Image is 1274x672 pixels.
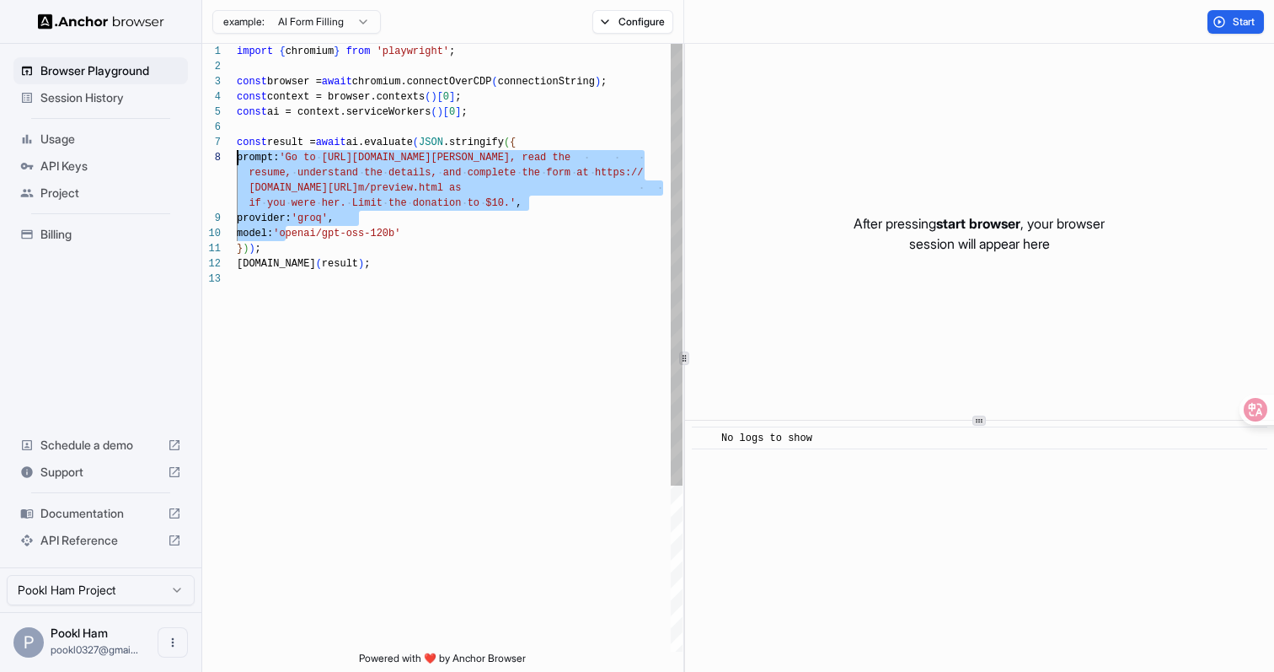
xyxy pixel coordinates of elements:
span: Browser Playground [40,62,181,79]
div: 6 [202,120,221,135]
span: provider: [237,212,292,224]
span: ) [431,91,436,103]
div: Support [13,459,188,486]
span: { [279,46,285,57]
span: 'openai/gpt-oss-120b' [273,228,400,239]
span: Pookl Ham [51,626,108,640]
span: ai.evaluate [346,137,413,148]
span: ( [413,137,419,148]
span: Support [40,464,161,481]
span: No logs to show [721,433,812,444]
div: Billing [13,221,188,248]
span: 'playwright' [377,46,449,57]
span: { [510,137,516,148]
div: 4 [202,89,221,105]
span: await [316,137,346,148]
span: await [322,76,352,88]
span: 0 [443,91,449,103]
span: [ [437,91,443,103]
div: Session History [13,84,188,111]
div: 7 [202,135,221,150]
span: , [516,197,522,209]
span: context = browser.contexts [267,91,425,103]
span: } [334,46,340,57]
span: chromium.connectOverCDP [352,76,492,88]
span: chromium [286,46,335,57]
span: ) [595,76,601,88]
span: ; [255,243,261,255]
span: API Keys [40,158,181,175]
div: 11 [202,241,221,256]
div: 1 [202,44,221,59]
span: example: [223,15,265,29]
span: ; [364,258,370,270]
span: model: [237,228,273,239]
span: const [237,106,267,118]
span: ; [455,91,461,103]
span: prompt: [237,152,279,164]
span: orm at https:// [552,167,643,179]
span: [DOMAIN_NAME] [237,258,316,270]
span: Documentation [40,505,161,522]
img: Anchor Logo [38,13,164,30]
span: Billing [40,226,181,243]
button: Configure [592,10,674,34]
span: result = [267,137,316,148]
span: 0 [449,106,455,118]
span: } [237,243,243,255]
span: ​ [700,430,709,447]
span: ( [491,76,497,88]
div: API Reference [13,527,188,554]
span: ) [437,106,443,118]
span: ] [449,91,455,103]
div: 10 [202,226,221,241]
span: ( [316,258,322,270]
span: start browser [936,215,1020,232]
span: const [237,137,267,148]
span: browser = [267,76,322,88]
span: ] [455,106,461,118]
span: JSON [419,137,443,148]
span: const [237,76,267,88]
div: Usage [13,126,188,153]
span: ) [243,243,249,255]
div: Schedule a demo [13,432,188,459]
span: Start [1233,15,1256,29]
span: if you were her. Limit the donation to $10.' [249,197,516,209]
span: from [346,46,371,57]
div: 3 [202,74,221,89]
div: Browser Playground [13,57,188,84]
div: P [13,627,44,658]
span: ( [425,91,431,103]
div: 12 [202,256,221,271]
div: 2 [202,59,221,74]
span: ) [358,258,364,270]
div: Documentation [13,500,188,527]
p: After pressing , your browser session will appear here [854,213,1105,254]
span: .stringify [443,137,504,148]
span: ( [504,137,510,148]
span: ; [601,76,607,88]
span: ; [449,46,455,57]
div: 5 [202,105,221,120]
span: Usage [40,131,181,148]
div: 9 [202,211,221,226]
span: m/preview.html as [358,182,461,194]
span: API Reference [40,532,161,549]
span: Project [40,185,181,202]
span: pookl0327@gmail.com [51,643,138,656]
button: Start [1207,10,1264,34]
div: API Keys [13,153,188,180]
span: [ [443,106,449,118]
div: 13 [202,271,221,287]
span: result [322,258,358,270]
div: Project [13,180,188,207]
span: , [328,212,334,224]
span: ) [249,243,254,255]
span: Powered with ❤️ by Anchor Browser [359,652,526,672]
span: [DOMAIN_NAME][URL] [249,182,358,194]
span: ; [461,106,467,118]
span: 'Go to [URL][DOMAIN_NAME][PERSON_NAME], re [279,152,533,164]
span: Schedule a demo [40,437,161,454]
span: resume, understand the details, and complete the f [249,167,552,179]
